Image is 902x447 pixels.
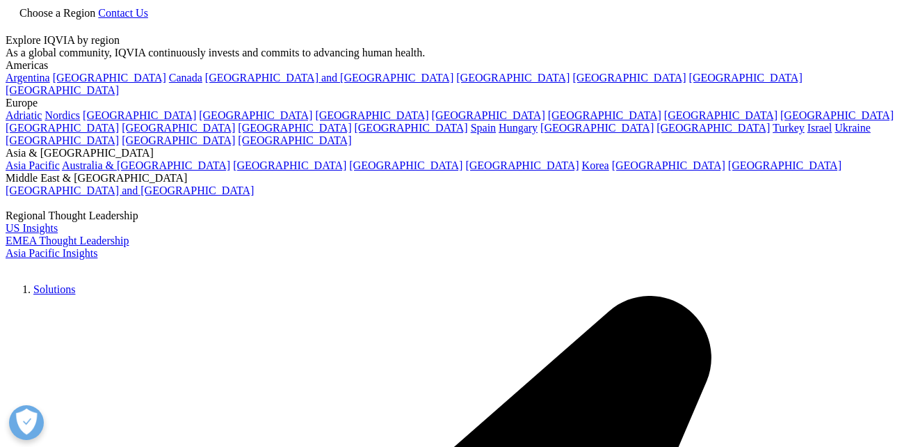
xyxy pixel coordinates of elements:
a: [GEOGRAPHIC_DATA] [780,109,894,121]
a: Korea [582,159,609,171]
a: [GEOGRAPHIC_DATA] [199,109,312,121]
span: Choose a Region [19,7,95,19]
a: Canada [169,72,202,84]
a: [GEOGRAPHIC_DATA] [548,109,661,121]
a: [GEOGRAPHIC_DATA] [238,122,351,134]
a: [GEOGRAPHIC_DATA] [354,122,467,134]
a: US Insights [6,222,58,234]
button: Abrir preferências [9,405,44,440]
a: [GEOGRAPHIC_DATA] [456,72,570,84]
a: [GEOGRAPHIC_DATA] [238,134,351,146]
a: [GEOGRAPHIC_DATA] [664,109,778,121]
a: [GEOGRAPHIC_DATA] [122,122,235,134]
a: [GEOGRAPHIC_DATA] and [GEOGRAPHIC_DATA] [6,185,254,196]
a: [GEOGRAPHIC_DATA] and [GEOGRAPHIC_DATA] [205,72,453,84]
a: [GEOGRAPHIC_DATA] [728,159,841,171]
a: [GEOGRAPHIC_DATA] [465,159,579,171]
a: Adriatic [6,109,42,121]
a: Solutions [33,283,75,295]
a: [GEOGRAPHIC_DATA] [6,84,119,96]
div: Asia & [GEOGRAPHIC_DATA] [6,147,896,159]
a: Contact Us [98,7,148,19]
a: EMEA Thought Leadership [6,235,129,246]
a: [GEOGRAPHIC_DATA] [689,72,803,84]
div: As a global community, IQVIA continuously invests and commits to advancing human health. [6,47,896,59]
a: [GEOGRAPHIC_DATA] [233,159,346,171]
a: [GEOGRAPHIC_DATA] [53,72,166,84]
a: Israel [807,122,832,134]
a: [GEOGRAPHIC_DATA] [432,109,545,121]
a: [GEOGRAPHIC_DATA] [6,122,119,134]
a: Australia & [GEOGRAPHIC_DATA] [62,159,230,171]
a: [GEOGRAPHIC_DATA] [612,159,725,171]
a: Argentina [6,72,50,84]
a: [GEOGRAPHIC_DATA] [540,122,654,134]
a: Ukraine [835,122,871,134]
div: Middle East & [GEOGRAPHIC_DATA] [6,172,896,185]
div: Europe [6,97,896,109]
a: Asia Pacific Insights [6,247,97,259]
a: [GEOGRAPHIC_DATA] [349,159,462,171]
a: [GEOGRAPHIC_DATA] [315,109,428,121]
div: Americas [6,59,896,72]
a: Nordics [45,109,80,121]
a: Asia Pacific [6,159,60,171]
a: Turkey [773,122,805,134]
div: Explore IQVIA by region [6,34,896,47]
a: [GEOGRAPHIC_DATA] [572,72,686,84]
a: [GEOGRAPHIC_DATA] [122,134,235,146]
a: [GEOGRAPHIC_DATA] [83,109,196,121]
a: Hungary [499,122,538,134]
a: [GEOGRAPHIC_DATA] [657,122,770,134]
div: Regional Thought Leadership [6,210,896,222]
a: Spain [471,122,496,134]
a: [GEOGRAPHIC_DATA] [6,134,119,146]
